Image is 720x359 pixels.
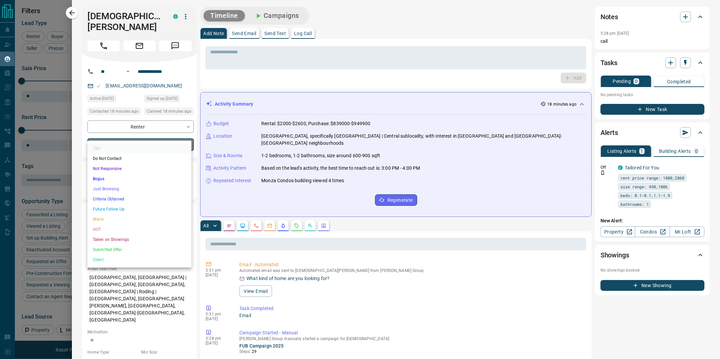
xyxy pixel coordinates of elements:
li: HOT [87,224,191,234]
li: Taken on Showings [87,234,191,245]
li: Just Browsing [87,184,191,194]
li: Submitted Offer [87,245,191,255]
li: Bogus [87,174,191,184]
li: Do Not Contact [87,154,191,164]
li: Criteria Obtained [87,194,191,204]
li: Client [87,255,191,265]
li: Future Follow Up [87,204,191,214]
li: Not Responsive [87,164,191,174]
li: Warm [87,214,191,224]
